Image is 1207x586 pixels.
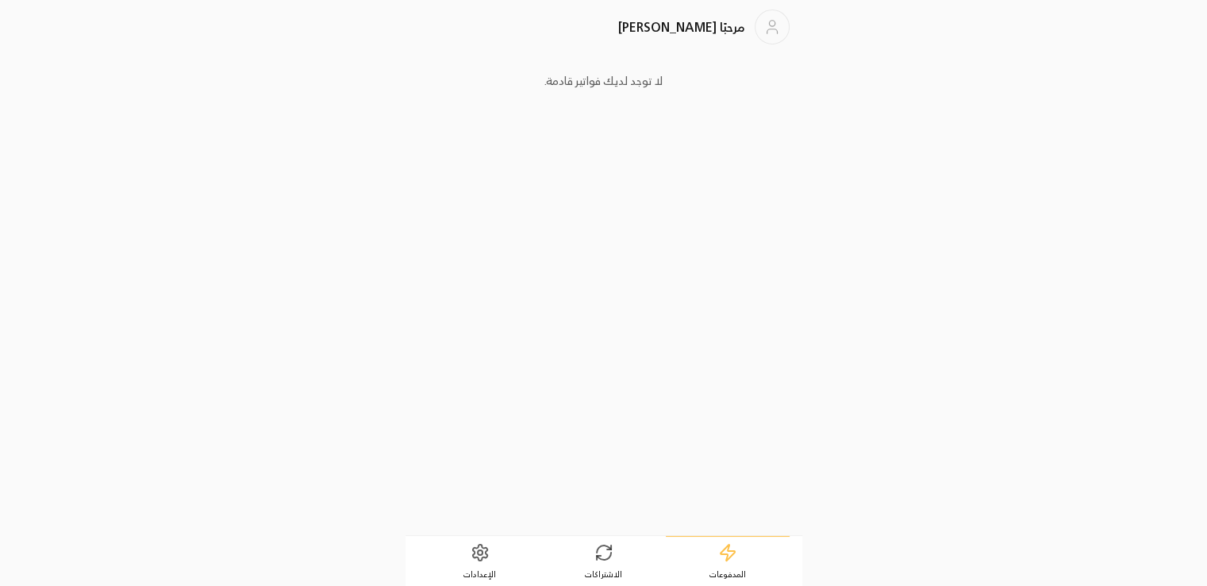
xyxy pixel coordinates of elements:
[463,569,496,580] span: الإعدادات
[585,569,622,580] span: الاشتراكات
[542,537,666,586] a: الاشتراكات
[618,17,745,37] h2: مرحبًا [PERSON_NAME]
[418,537,542,586] a: الإعدادات
[666,536,790,586] a: المدفوعات
[709,569,746,580] span: المدفوعات
[544,71,663,91] span: لا توجد لديك فواتير قادمة.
